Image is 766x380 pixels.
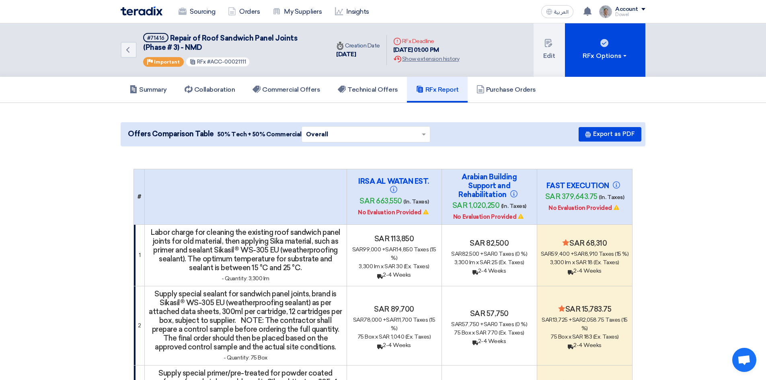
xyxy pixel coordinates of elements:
h5: Commercial Offers [253,86,320,94]
h4: sar 68,310 [540,239,629,248]
a: Summary [121,77,176,103]
span: sar [542,316,552,323]
td: 1 [134,224,145,286]
a: Technical Offers [329,77,407,103]
span: sar [541,251,552,257]
h5: Technical Offers [338,86,398,94]
span: sar 25 [480,259,497,266]
span: sar [574,251,585,257]
span: Important [154,59,180,65]
span: sar [385,246,396,253]
span: العربية [554,9,569,15]
span: sar 1,020,250 [452,201,500,210]
span: Repair of Roof Sandwich Panel Joints (Phase # 3) - NMD [143,34,297,52]
a: Purchase Orders [468,77,545,103]
button: العربية [541,5,573,18]
span: (Ex. Taxes) [499,329,524,336]
div: 59,400 + 8,910 Taxes (15 %) [540,250,629,258]
span: sar 30 [384,263,403,270]
div: Open chat [732,348,756,372]
div: 2-4 Weeks [445,267,534,275]
span: sar 663,550 [359,197,402,205]
a: Sourcing [172,3,222,21]
div: 57,750 + 0 Taxes (0 %) [445,320,534,329]
h4: sar 15,783.75 [540,305,629,314]
a: Insights [329,3,376,21]
span: (In. Taxes) [403,198,429,205]
th: # [134,169,145,224]
h4: sar 89,700 [350,305,438,314]
h4: IRSA AL WATAN EST. [354,177,434,195]
span: (Ex. Taxes) [593,333,619,340]
h4: FAST EXECUTION [544,181,625,190]
span: (In. Taxes) [501,203,526,210]
div: Creation Date [336,41,380,50]
span: 3,300 [454,259,468,266]
span: sar [572,316,583,323]
span: 75 [357,333,364,340]
span: Offers Comparison Table [128,129,214,140]
a: My Suppliers [266,3,328,21]
span: sar [451,251,462,257]
div: 2-4 Weeks [350,341,438,349]
a: RFx Report [407,77,468,103]
div: 2-4 Weeks [540,267,629,275]
td: 2 [134,286,145,365]
button: RFx Options [565,23,645,77]
a: Commercial Offers [244,77,329,103]
span: lm x [374,263,384,270]
h4: sar 82,500 [445,239,534,248]
span: sar 770 [476,329,498,336]
h5: Purchase Orders [476,86,536,94]
span: (Ex. Taxes) [593,259,619,266]
span: (Ex. Taxes) [499,259,524,266]
span: 75 [550,333,557,340]
span: 50% Tech + 50% Commercial [217,130,302,139]
div: 13,725 + 2,058.75 Taxes (15 %) [540,316,629,333]
div: [DATE] [336,50,380,59]
div: 78,000 + 11,700 Taxes (15 %) [350,316,438,333]
div: RFx Deadline [393,37,459,45]
div: RFx Options [583,51,628,61]
span: Box x [558,333,571,340]
div: 2-4 Weeks [350,271,438,279]
span: sar 183 [572,333,592,340]
img: IMG_1753965247717.jpg [599,5,612,18]
div: 82,500 + 0 Taxes (0 %) [445,250,534,258]
span: sar [352,246,363,253]
div: Dowel [615,12,645,17]
div: [DATE] 01:00 PM [393,45,459,55]
div: Show extension history [393,55,459,63]
h5: Summary [129,86,167,94]
a: Collaboration [176,77,244,103]
span: sar 18 [576,259,593,266]
button: Edit [534,23,565,77]
span: (In. Taxes) [599,194,624,201]
h5: RFx Report [416,86,459,94]
span: (Ex. Taxes) [404,263,429,270]
span: sar [484,321,495,328]
h4: Arabian Building Support and Rehabilitation [449,173,530,199]
div: 2-4 Weeks [540,341,629,349]
span: sar [484,251,495,257]
h5: Collaboration [185,86,235,94]
div: Account [615,6,638,13]
div: No Evaluation Provided [544,204,625,212]
h4: Supply special sealant for sandwich panel joints, brand is Sikasil® WS-305 EU (weatherproofing se... [148,290,343,351]
h4: sar 113,850 [350,234,438,243]
span: lm x [469,259,479,266]
span: 3,300 [550,259,564,266]
div: 99,000 + 14,850 Taxes (15 %) [350,245,438,262]
span: - Quantity: 3,300 lm [222,275,269,282]
span: (Ex. Taxes) [405,333,431,340]
span: Box x [462,329,475,336]
span: 3,300 [359,263,373,270]
div: No Evaluation Provided [354,208,434,217]
h5: Repair of Roof Sandwich Panel Joints (Phase # 3) - NMD [143,33,320,53]
h4: Labor charge for cleaning the existing roof sandwich panel joints for old material, then applying... [148,228,343,272]
span: sar 379,643.75 [545,192,598,201]
span: #ACC-00021111 [207,59,246,65]
span: RFx [197,59,206,65]
span: - Quantity: 75 Box [224,354,267,361]
span: sar [353,316,364,323]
